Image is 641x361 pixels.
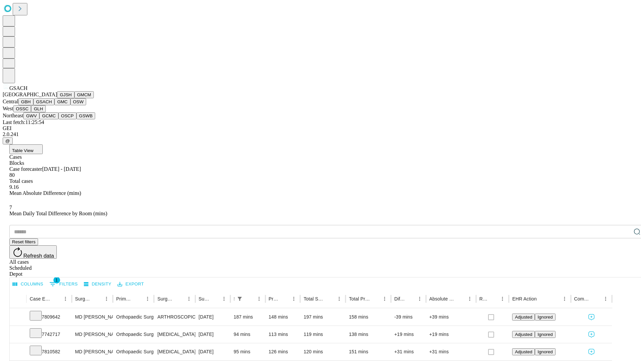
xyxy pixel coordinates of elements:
[335,294,344,304] button: Menu
[9,205,12,210] span: 7
[23,112,39,119] button: GWV
[254,294,264,304] button: Menu
[349,296,370,302] div: Total Predicted Duration
[380,294,389,304] button: Menu
[269,296,279,302] div: Predicted In Room Duration
[3,125,638,131] div: GEI
[9,211,107,216] span: Mean Daily Total Difference by Room (mins)
[116,309,151,326] div: Orthopaedic Surgery
[30,309,68,326] div: 7809642
[269,309,297,326] div: 148 mins
[76,112,95,119] button: GSWB
[592,294,601,304] button: Sort
[429,296,455,302] div: Absolute Difference
[429,343,473,360] div: +31 mins
[235,294,244,304] button: Show filters
[515,315,532,320] span: Adjusted
[9,245,57,259] button: Refresh data
[30,343,68,360] div: 7810582
[82,279,113,289] button: Density
[23,253,54,259] span: Refresh data
[13,312,23,323] button: Expand
[538,332,553,337] span: Ignored
[535,314,555,321] button: Ignored
[325,294,335,304] button: Sort
[394,309,423,326] div: -39 mins
[116,343,151,360] div: Orthopaedic Surgery
[102,294,111,304] button: Menu
[535,348,555,355] button: Ignored
[479,296,488,302] div: Resolved in EHR
[9,144,43,154] button: Table View
[515,349,532,354] span: Adjusted
[235,294,244,304] div: 1 active filter
[429,309,473,326] div: +39 mins
[5,138,10,143] span: @
[574,296,591,302] div: Comments
[465,294,474,304] button: Menu
[75,296,92,302] div: Surgeon Name
[3,113,23,118] span: Northeast
[58,112,76,119] button: OSCP
[456,294,465,304] button: Sort
[488,294,498,304] button: Sort
[512,296,537,302] div: EHR Action
[199,309,227,326] div: [DATE]
[303,326,342,343] div: 119 mins
[349,343,388,360] div: 151 mins
[3,99,18,104] span: Central
[116,296,133,302] div: Primary Service
[39,112,58,119] button: GCMC
[199,326,227,343] div: [DATE]
[199,343,227,360] div: [DATE]
[269,343,297,360] div: 126 mins
[512,348,535,355] button: Adjusted
[303,343,342,360] div: 120 mins
[394,343,423,360] div: +31 mins
[538,315,553,320] span: Ignored
[11,279,45,289] button: Select columns
[51,294,61,304] button: Sort
[512,314,535,321] button: Adjusted
[303,296,325,302] div: Total Scheduled Duration
[13,329,23,341] button: Expand
[406,294,415,304] button: Sort
[303,309,342,326] div: 197 mins
[394,296,405,302] div: Difference
[234,309,262,326] div: 187 mins
[498,294,507,304] button: Menu
[349,309,388,326] div: 158 mins
[3,92,57,97] span: [GEOGRAPHIC_DATA]
[371,294,380,304] button: Sort
[234,326,262,343] div: 94 mins
[515,332,532,337] span: Adjusted
[234,343,262,360] div: 95 mins
[74,91,94,98] button: GMCM
[175,294,184,304] button: Sort
[3,106,13,111] span: West
[394,326,423,343] div: +19 mins
[30,296,51,302] div: Case Epic Id
[54,98,70,105] button: GMC
[429,326,473,343] div: +19 mins
[157,343,192,360] div: [MEDICAL_DATA] [MEDICAL_DATA]
[245,294,254,304] button: Sort
[538,294,547,304] button: Sort
[57,91,74,98] button: GJSH
[9,238,38,245] button: Reset filters
[157,309,192,326] div: ARTHROSCOPICALLY AIDED ACL RECONSTRUCTION
[143,294,152,304] button: Menu
[199,296,209,302] div: Surgery Date
[538,349,553,354] span: Ignored
[535,331,555,338] button: Ignored
[12,239,35,244] span: Reset filters
[75,343,110,360] div: MD [PERSON_NAME] [PERSON_NAME] Md
[512,331,535,338] button: Adjusted
[92,294,102,304] button: Sort
[9,85,27,91] span: GSACH
[13,105,31,112] button: OSSC
[3,119,44,125] span: Last fetch: 11:25:54
[3,131,638,137] div: 2.0.241
[116,326,151,343] div: Orthopaedic Surgery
